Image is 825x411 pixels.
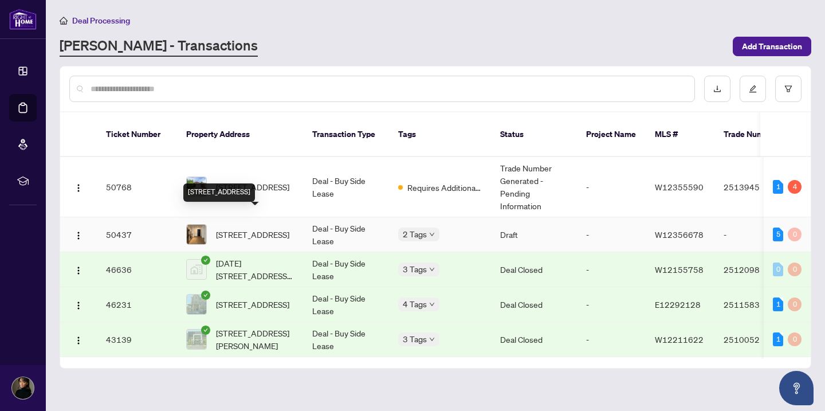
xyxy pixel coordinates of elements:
[655,182,704,192] span: W12355590
[646,112,714,157] th: MLS #
[97,112,177,157] th: Ticket Number
[69,178,88,196] button: Logo
[740,76,766,102] button: edit
[97,287,177,322] td: 46231
[201,256,210,265] span: check-circle
[403,332,427,346] span: 3 Tags
[216,327,294,352] span: [STREET_ADDRESS][PERSON_NAME]
[303,112,389,157] th: Transaction Type
[429,232,435,237] span: down
[788,263,802,276] div: 0
[714,322,795,357] td: 2510052
[69,225,88,244] button: Logo
[655,264,704,275] span: W12155758
[577,252,646,287] td: -
[201,291,210,300] span: check-circle
[74,266,83,275] img: Logo
[577,157,646,217] td: -
[429,267,435,272] span: down
[491,322,577,357] td: Deal Closed
[577,322,646,357] td: -
[773,228,783,241] div: 5
[773,298,783,311] div: 1
[788,332,802,346] div: 0
[216,181,289,193] span: [STREET_ADDRESS]
[303,157,389,217] td: Deal - Buy Side Lease
[491,287,577,322] td: Deal Closed
[74,301,83,310] img: Logo
[788,180,802,194] div: 4
[403,298,427,311] span: 4 Tags
[491,252,577,287] td: Deal Closed
[303,252,389,287] td: Deal - Buy Side Lease
[429,336,435,342] span: down
[775,76,802,102] button: filter
[303,217,389,252] td: Deal - Buy Side Lease
[97,157,177,217] td: 50768
[187,330,206,349] img: thumbnail-img
[749,85,757,93] span: edit
[389,112,491,157] th: Tags
[216,298,289,311] span: [STREET_ADDRESS]
[72,15,130,26] span: Deal Processing
[773,332,783,346] div: 1
[69,295,88,314] button: Logo
[577,217,646,252] td: -
[74,336,83,345] img: Logo
[655,334,704,345] span: W12211622
[303,322,389,357] td: Deal - Buy Side Lease
[403,228,427,241] span: 2 Tags
[779,371,814,405] button: Open asap
[714,287,795,322] td: 2511583
[788,298,802,311] div: 0
[788,228,802,241] div: 0
[97,217,177,252] td: 50437
[714,157,795,217] td: 2513945
[714,217,795,252] td: -
[69,330,88,349] button: Logo
[403,263,427,276] span: 3 Tags
[773,263,783,276] div: 0
[429,302,435,307] span: down
[60,36,258,57] a: [PERSON_NAME] - Transactions
[69,260,88,279] button: Logo
[713,85,721,93] span: download
[491,157,577,217] td: Trade Number Generated - Pending Information
[742,37,802,56] span: Add Transaction
[714,112,795,157] th: Trade Number
[177,112,303,157] th: Property Address
[201,326,210,335] span: check-circle
[187,260,206,279] img: thumbnail-img
[704,76,730,102] button: download
[97,252,177,287] td: 46636
[773,180,783,194] div: 1
[303,287,389,322] td: Deal - Buy Side Lease
[491,112,577,157] th: Status
[74,231,83,240] img: Logo
[577,112,646,157] th: Project Name
[714,252,795,287] td: 2512098
[655,229,704,240] span: W12356678
[12,377,34,399] img: Profile Icon
[187,295,206,314] img: thumbnail-img
[183,183,255,202] div: [STREET_ADDRESS]
[491,217,577,252] td: Draft
[655,299,701,310] span: E12292128
[97,322,177,357] td: 43139
[74,183,83,193] img: Logo
[9,9,37,30] img: logo
[784,85,792,93] span: filter
[216,228,289,241] span: [STREET_ADDRESS]
[216,257,294,282] span: [DATE][STREET_ADDRESS][DATE][PERSON_NAME]
[407,181,482,194] span: Requires Additional Docs
[187,225,206,244] img: thumbnail-img
[577,287,646,322] td: -
[60,17,68,25] span: home
[733,37,811,56] button: Add Transaction
[187,177,206,197] img: thumbnail-img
